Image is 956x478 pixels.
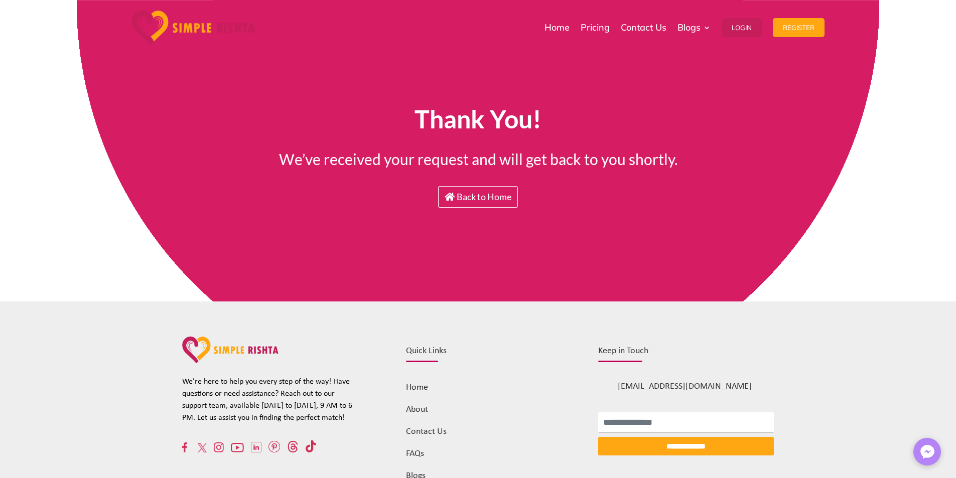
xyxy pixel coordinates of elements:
img: website-logo-pink-orange [182,337,279,363]
a: Pricing [581,3,610,53]
a: Back to Home [438,186,518,208]
h1: We’ve received your request and will get back to you shortly. [207,151,749,172]
a: Login [722,3,762,53]
a: Blogs [677,3,711,53]
span: [EMAIL_ADDRESS][DOMAIN_NAME] [618,382,752,391]
a: Contact Us [406,427,447,436]
button: Login [722,18,762,37]
h1: Thank You! [207,106,749,136]
a: Home [406,383,428,392]
a: FAQs [406,449,424,458]
img: Messenger [917,442,937,462]
a: Contact Us [621,3,666,53]
span: We’re here to help you every step of the way! Have questions or need assistance? Reach out to our... [182,378,352,422]
a: Home [544,3,570,53]
button: Register [773,18,825,37]
h4: Keep in Touch [598,347,774,361]
h4: Quick Links [406,347,566,361]
a: Register [773,3,825,53]
a: About [406,405,428,414]
a: Simple rishta logo [182,356,279,365]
